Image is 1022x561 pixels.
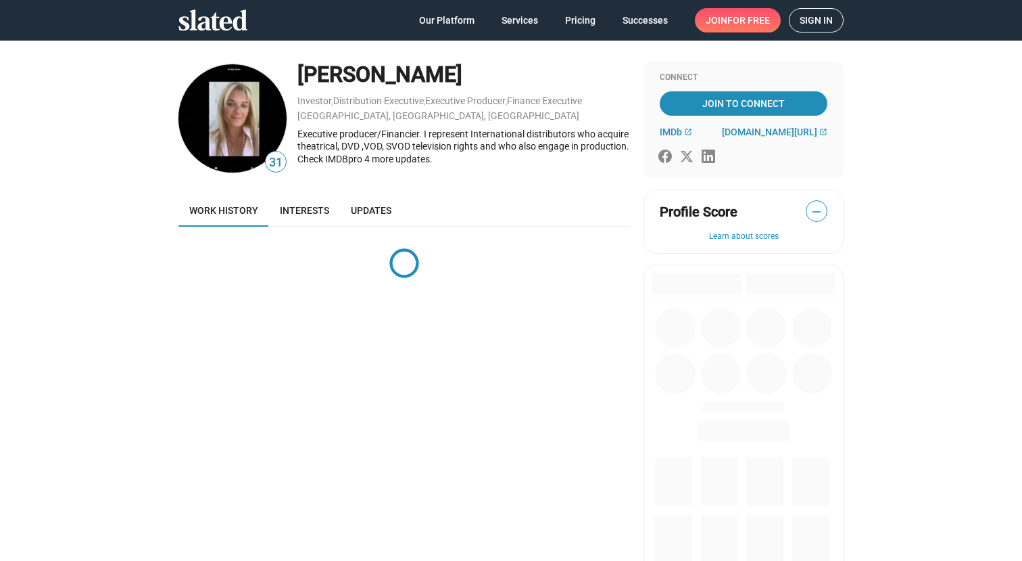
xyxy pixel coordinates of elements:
[502,8,538,32] span: Services
[269,194,340,227] a: Interests
[789,8,844,32] a: Sign in
[424,98,425,106] span: ,
[297,110,579,121] a: [GEOGRAPHIC_DATA], [GEOGRAPHIC_DATA], [GEOGRAPHIC_DATA]
[800,9,833,32] span: Sign in
[722,127,817,137] span: [DOMAIN_NAME][URL]
[819,128,827,136] mat-icon: open_in_new
[660,127,682,137] span: IMDb
[695,8,781,32] a: Joinfor free
[727,8,770,32] span: for free
[623,8,668,32] span: Successes
[297,95,332,106] a: Investor
[565,8,595,32] span: Pricing
[806,203,827,221] span: —
[280,205,329,216] span: Interests
[178,64,287,173] img: julie kroll
[612,8,679,32] a: Successes
[662,91,825,116] span: Join To Connect
[408,8,485,32] a: Our Platform
[189,205,258,216] span: Work history
[660,127,692,137] a: IMDb
[722,127,827,137] a: [DOMAIN_NAME][URL]
[491,8,549,32] a: Services
[660,91,827,116] a: Join To Connect
[340,194,402,227] a: Updates
[333,95,424,106] a: Distribution Executive
[554,8,606,32] a: Pricing
[506,98,507,106] span: ,
[297,128,630,166] div: Executive producer/Financier. I represent International distributors who acquire theatrical, DVD ...
[507,95,582,106] a: Finance Executive
[684,128,692,136] mat-icon: open_in_new
[297,60,630,89] div: [PERSON_NAME]
[660,72,827,83] div: Connect
[660,231,827,242] button: Learn about scores
[660,203,737,221] span: Profile Score
[332,98,333,106] span: ,
[706,8,770,32] span: Join
[266,154,286,172] span: 31
[178,194,269,227] a: Work history
[419,8,474,32] span: Our Platform
[351,205,391,216] span: Updates
[425,95,506,106] a: Executive Producer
